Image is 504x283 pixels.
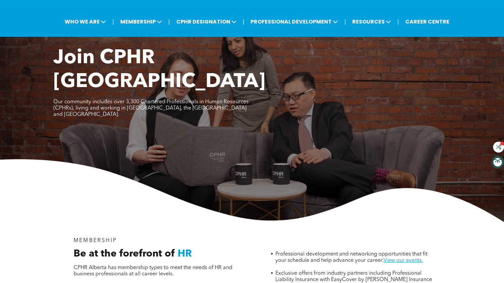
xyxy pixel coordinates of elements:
span: MEMBERSHIP [118,16,164,28]
li: | [344,15,346,28]
span: Professional development and networking opportunities that fit your schedule and help advance you... [275,252,427,263]
span: HR [178,249,192,259]
li: | [397,15,399,28]
a: CAREER CENTRE [403,16,451,28]
span: PROFESSIONAL DEVELOPMENT [249,16,340,28]
span: WHO WE ARE [63,16,108,28]
span: Our community includes over 3,300 Chartered Professionals in Human Resources (CPHRs), living and ... [53,99,249,117]
a: View our events. [383,258,423,263]
li: | [112,15,114,28]
span: Be at the forefront of [74,249,175,259]
span: MEMBERSHIP [74,238,117,243]
li: | [243,15,245,28]
li: | [168,15,170,28]
span: CPHR Alberta has membership types to meet the needs of HR and business professionals at all caree... [74,265,232,277]
span: CPHR DESIGNATION [174,16,239,28]
span: RESOURCES [350,16,393,28]
span: Join CPHR [GEOGRAPHIC_DATA] [53,48,265,92]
